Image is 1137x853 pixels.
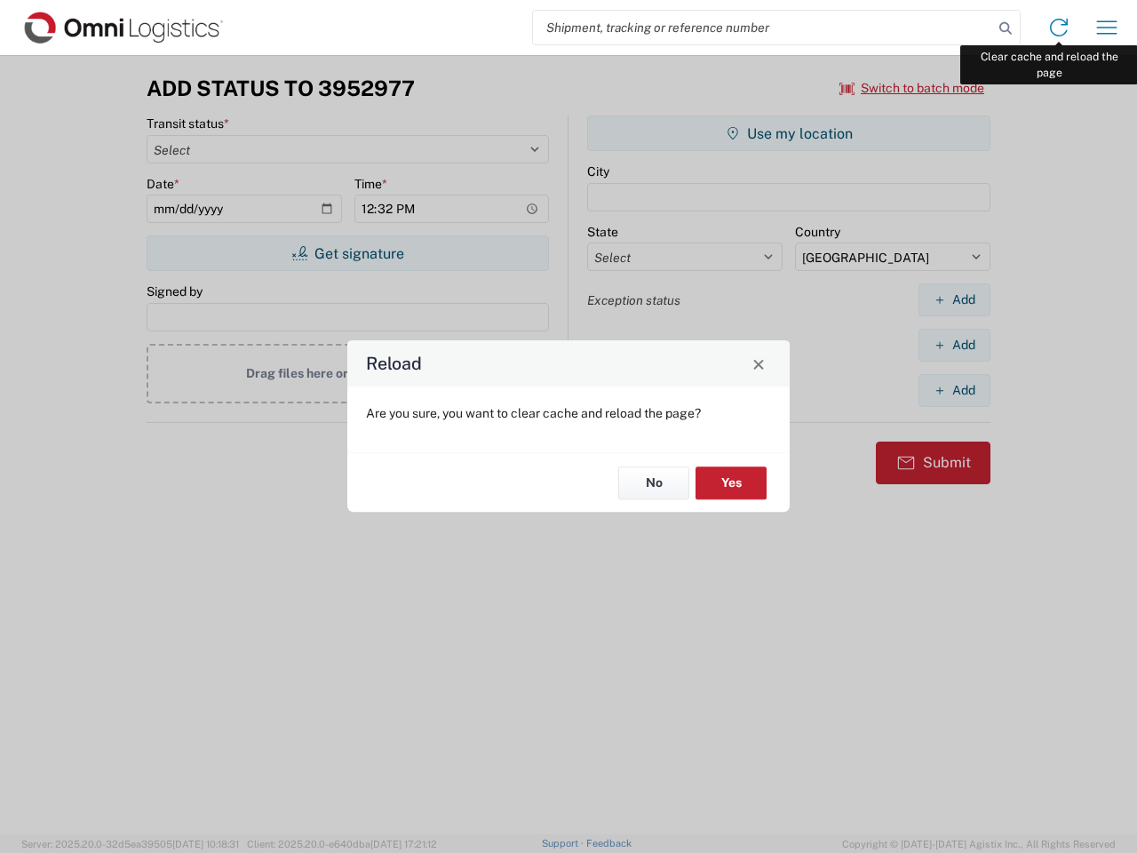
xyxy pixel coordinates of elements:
button: Close [746,351,771,376]
h4: Reload [366,351,422,377]
button: No [618,466,689,499]
input: Shipment, tracking or reference number [533,11,993,44]
button: Yes [696,466,767,499]
p: Are you sure, you want to clear cache and reload the page? [366,405,771,421]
